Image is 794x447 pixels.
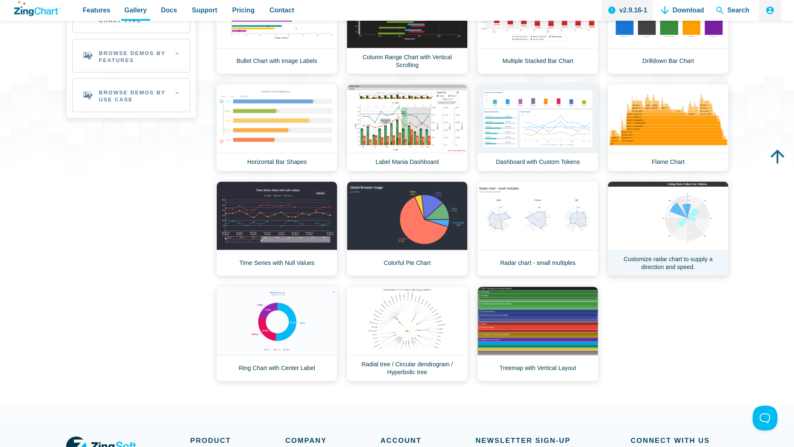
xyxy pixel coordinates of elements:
span: Features [83,5,110,16]
a: Ring Chart with Center Label [216,286,337,381]
iframe: Toggle Customer Support [753,406,777,430]
a: Dashboard with Custom Tokens [477,84,598,171]
a: Time Series with Null Values [216,181,337,276]
span: Connect With Us [631,435,728,447]
a: Customize radar chart to supply a direction and speed. [607,181,729,276]
span: Docs [161,5,177,16]
span: Contact [270,5,294,16]
span: Account [380,435,476,447]
a: Label Mania Dashboard [347,84,468,171]
a: Colorful Pie Chart [347,181,468,276]
a: ZingChart Logo. Click to return to the homepage [14,1,61,16]
a: Treemap with Vertical Layout [477,286,598,381]
span: Product [190,435,285,447]
h2: Browse Demos By Features [73,39,190,72]
a: Flame Chart [607,84,729,171]
span: Company [285,435,380,447]
span: Gallery [124,5,147,16]
a: Radial tree / Circular dendrogram / Hyperbolic tree [347,286,468,381]
a: Radar chart - small multiples [477,181,598,276]
a: Horizontal Bar Shapes [216,84,337,171]
h2: Browse Demos By Use Case [73,79,190,112]
span: Support [192,5,217,16]
span: Pricing [232,5,254,16]
span: Newsletter Sign‑up [476,435,582,447]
